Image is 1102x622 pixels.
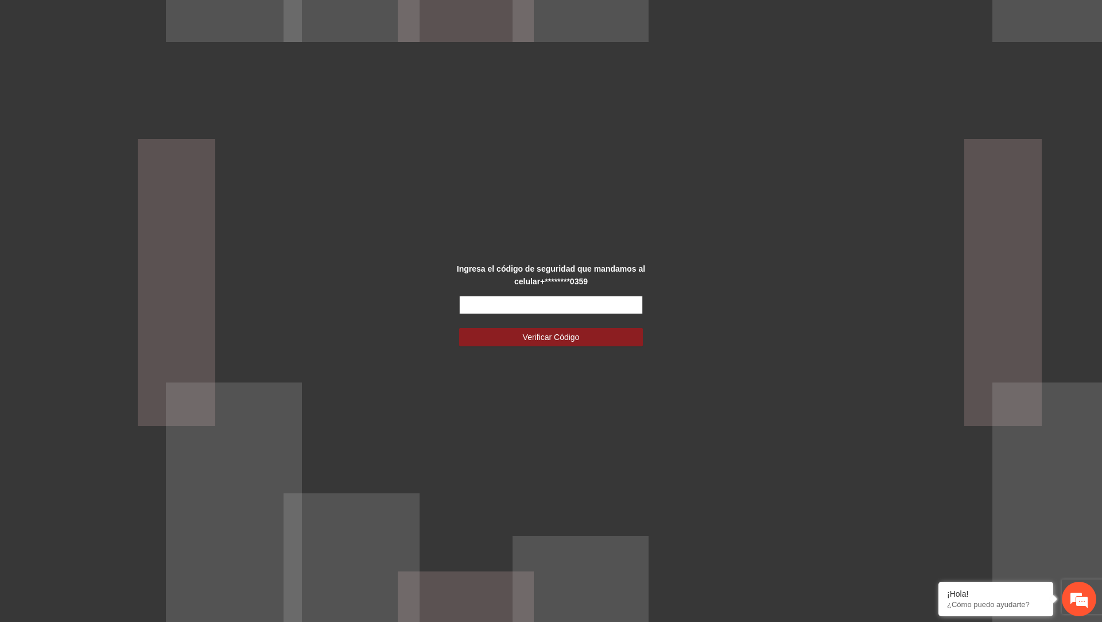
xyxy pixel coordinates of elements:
[947,589,1045,598] div: ¡Hola!
[6,314,219,354] textarea: Escriba su mensaje y pulse “Intro”
[947,600,1045,609] p: ¿Cómo puedo ayudarte?
[188,6,216,33] div: Minimizar ventana de chat en vivo
[459,328,643,346] button: Verificar Código
[60,59,193,74] div: Chatee con nosotros ahora
[457,264,645,286] strong: Ingresa el código de seguridad que mandamos al celular +********0359
[67,153,158,269] span: Estamos en línea.
[523,331,580,343] span: Verificar Código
